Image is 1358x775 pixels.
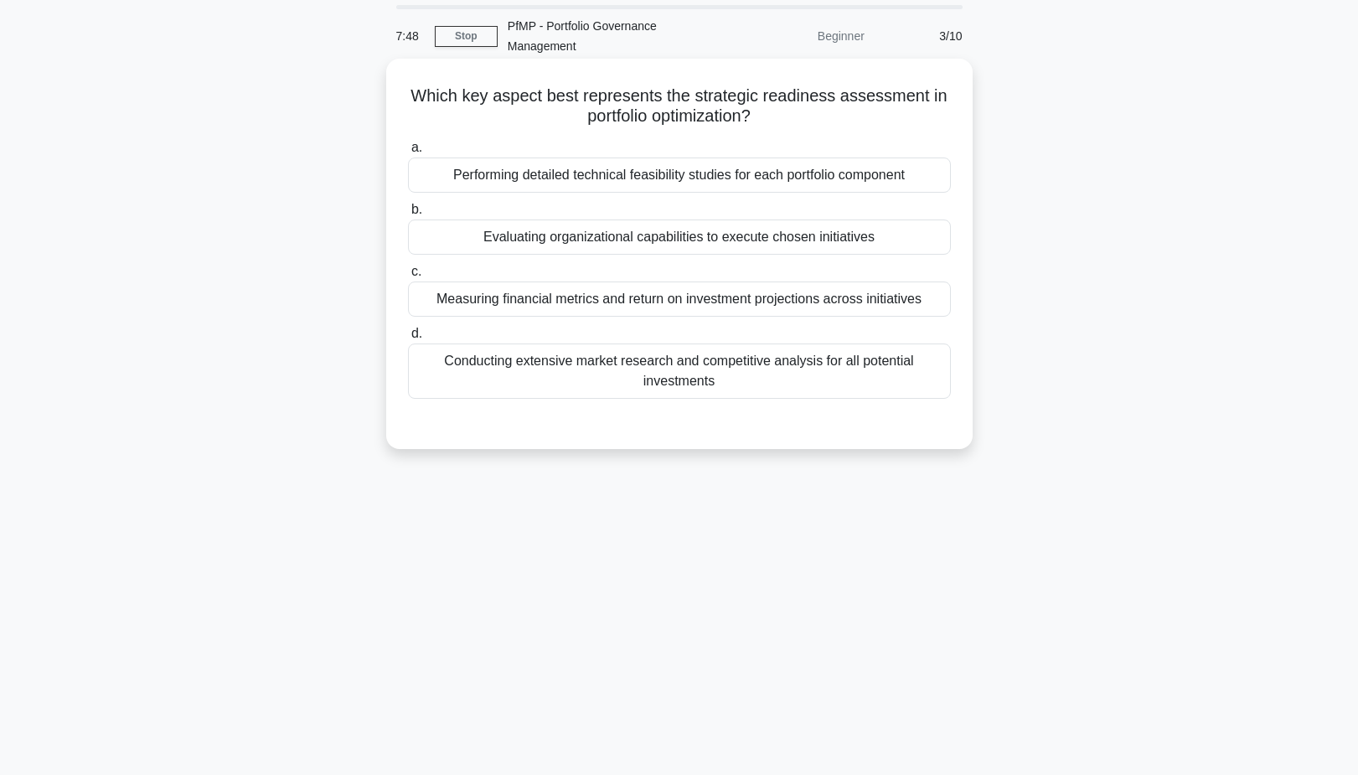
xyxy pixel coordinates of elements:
[435,26,498,47] a: Stop
[411,326,422,340] span: d.
[411,264,421,278] span: c.
[498,9,728,63] div: PfMP - Portfolio Governance Management
[408,220,951,255] div: Evaluating organizational capabilities to execute chosen initiatives
[411,202,422,216] span: b.
[411,140,422,154] span: a.
[728,19,875,53] div: Beginner
[875,19,973,53] div: 3/10
[386,19,435,53] div: 7:48
[408,282,951,317] div: Measuring financial metrics and return on investment projections across initiatives
[408,344,951,399] div: Conducting extensive market research and competitive analysis for all potential investments
[408,158,951,193] div: Performing detailed technical feasibility studies for each portfolio component
[406,85,953,127] h5: Which key aspect best represents the strategic readiness assessment in portfolio optimization?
